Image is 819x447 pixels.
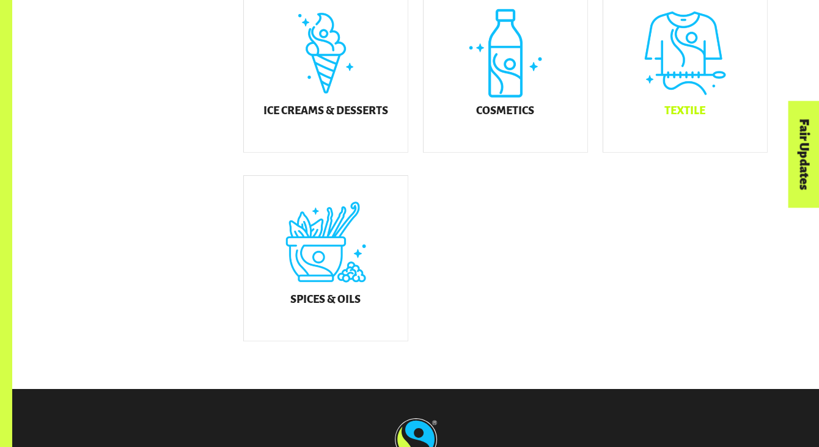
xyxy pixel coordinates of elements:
h5: Cosmetics [476,105,534,117]
h5: Ice Creams & Desserts [263,105,388,117]
h5: Spices & Oils [290,294,361,306]
a: Spices & Oils [243,175,408,341]
h5: Textile [664,105,705,117]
